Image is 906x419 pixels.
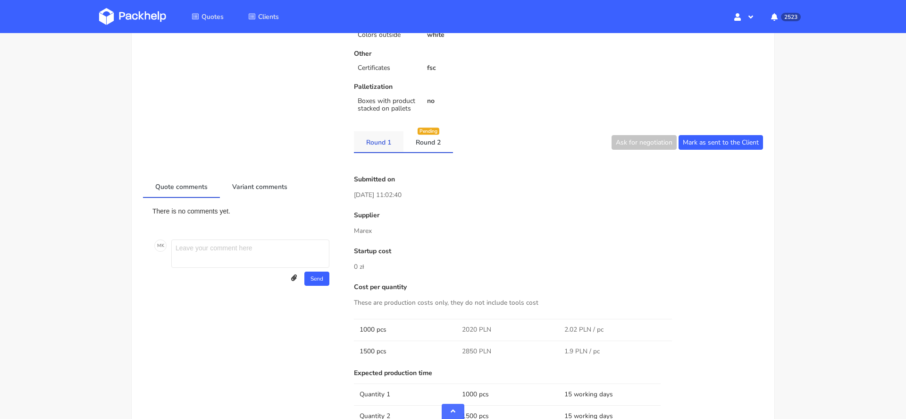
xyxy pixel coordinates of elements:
[763,8,807,25] button: 2523
[354,384,456,405] td: Quantity 1
[152,207,331,215] p: There is no comments yet.
[354,50,552,58] p: Other
[564,325,604,334] span: 2.02 PLN / pc
[559,384,661,405] td: 15 working days
[427,64,552,72] p: fsc
[180,8,235,25] a: Quotes
[354,369,763,377] p: Expected production time
[258,12,279,21] span: Clients
[612,135,677,150] button: Ask for negotiation
[157,239,161,252] span: M
[354,131,403,152] a: Round 1
[354,319,456,340] td: 1000 pcs
[358,64,415,72] p: Certificates
[237,8,290,25] a: Clients
[427,97,552,105] p: no
[220,176,300,197] a: Variant comments
[354,83,552,91] p: Palletization
[354,262,763,272] p: 0 zł
[354,212,763,219] p: Supplier
[358,97,415,112] p: Boxes with product stacked on pallets
[99,8,166,25] img: Dashboard
[462,347,491,356] span: 2850 PLN
[354,190,763,200] p: [DATE] 11:02:40
[354,176,763,183] p: Submitted on
[781,13,801,21] span: 2523
[354,341,456,362] td: 1500 pcs
[427,31,552,39] p: white
[143,176,220,197] a: Quote comments
[354,248,763,255] p: Startup cost
[564,347,600,356] span: 1.9 PLN / pc
[456,384,559,405] td: 1000 pcs
[418,128,439,135] div: Pending
[354,283,763,291] p: Cost per quantity
[201,12,224,21] span: Quotes
[403,131,453,152] a: Round 2
[161,239,164,252] span: K
[354,226,763,236] p: Marex
[358,31,415,39] p: Colors outside
[354,298,763,308] p: These are production costs only, they do not include tools cost
[304,272,329,286] button: Send
[462,325,491,334] span: 2020 PLN
[679,135,763,150] button: Mark as sent to the Client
